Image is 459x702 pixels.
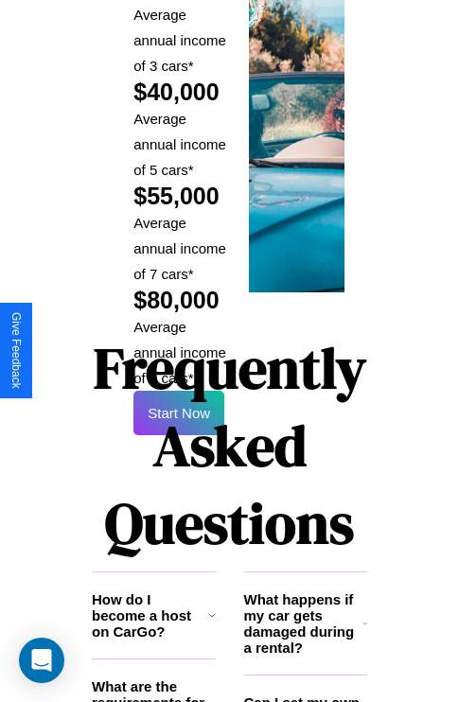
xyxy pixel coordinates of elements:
h2: $80,000 [133,287,229,314]
h3: What happens if my car gets damaged during a rental? [244,591,362,656]
div: Open Intercom Messenger [19,638,64,683]
p: Average annual income of 3 cars* [133,2,229,79]
p: Average annual income of 7 cars* [133,210,229,287]
h3: How do I become a host on CarGo? [92,591,208,640]
div: Give Feedback [9,312,23,389]
p: Average annual income of 9 cars* [133,314,229,391]
h2: $55,000 [133,183,229,210]
h1: Frequently Asked Questions [92,320,367,571]
p: Average annual income of 5 cars* [133,106,229,183]
h2: $40,000 [133,79,229,106]
button: Start Now [133,391,224,435]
